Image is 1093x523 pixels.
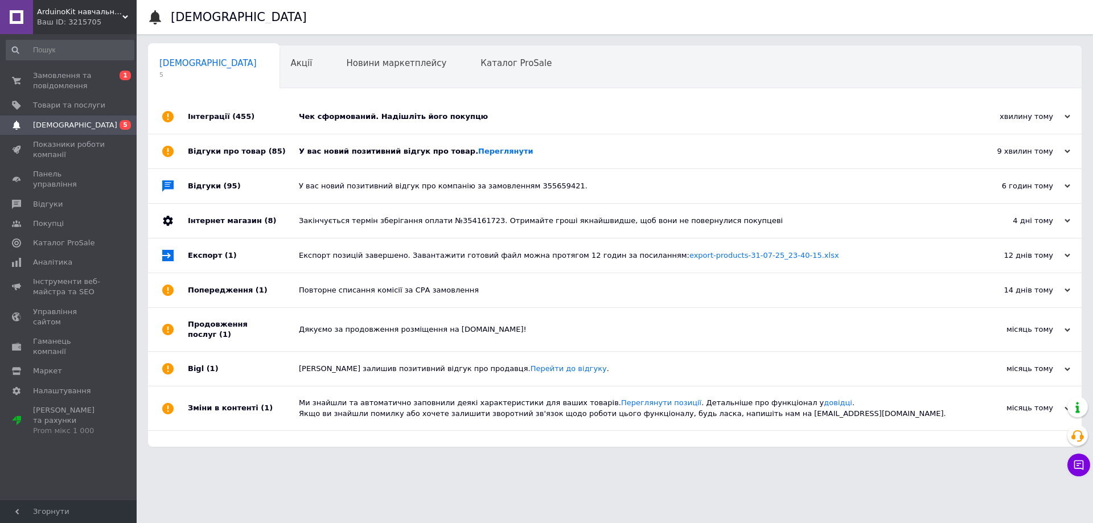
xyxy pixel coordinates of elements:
[33,405,105,436] span: [PERSON_NAME] та рахунки
[299,181,956,191] div: У вас новий позитивний відгук про компанію за замовленням 355659421.
[33,277,105,297] span: Інструменти веб-майстра та SEO
[188,169,299,203] div: Відгуки
[6,40,134,60] input: Пошук
[33,336,105,357] span: Гаманець компанії
[299,324,956,335] div: Дякуємо за продовження розміщення на [DOMAIN_NAME]!
[956,112,1070,122] div: хвилину тому
[291,58,313,68] span: Акції
[33,120,117,130] span: [DEMOGRAPHIC_DATA]
[621,398,701,407] a: Переглянути позиції
[33,219,64,229] span: Покупці
[188,204,299,238] div: Інтернет магазин
[219,330,231,339] span: (1)
[299,112,956,122] div: Чек сформований. Надішліть його покупцю
[188,238,299,273] div: Експорт
[956,146,1070,157] div: 9 хвилин тому
[159,71,257,79] span: 5
[299,146,956,157] div: У вас новий позитивний відгук про товар.
[478,147,533,155] a: Переглянути
[225,251,237,260] span: (1)
[264,216,276,225] span: (8)
[37,17,137,27] div: Ваш ID: 3215705
[346,58,446,68] span: Новини маркетплейсу
[120,71,131,80] span: 1
[33,199,63,209] span: Відгуки
[956,216,1070,226] div: 4 дні тому
[33,169,105,190] span: Панель управління
[33,366,62,376] span: Маркет
[956,403,1070,413] div: місяць тому
[269,147,286,155] span: (85)
[299,398,956,418] div: Ми знайшли та автоматично заповнили деякі характеристики для ваших товарів. . Детальніше про функ...
[159,58,257,68] span: [DEMOGRAPHIC_DATA]
[37,7,122,17] span: ArduinoKit навчальні набори робототехніки
[188,100,299,134] div: Інтеграції
[33,238,94,248] span: Каталог ProSale
[33,426,105,436] div: Prom мікс 1 000
[261,403,273,412] span: (1)
[531,364,607,373] a: Перейти до відгуку
[171,10,307,24] h1: [DEMOGRAPHIC_DATA]
[824,398,852,407] a: довідці
[689,251,839,260] a: export-products-31-07-25_23-40-15.xlsx
[299,364,956,374] div: [PERSON_NAME] залишив позитивний відгук про продавця. .
[188,352,299,386] div: Bigl
[1067,454,1090,476] button: Чат з покупцем
[956,181,1070,191] div: 6 годин тому
[33,307,105,327] span: Управління сайтом
[188,308,299,351] div: Продовження послуг
[188,386,299,430] div: Зміни в контенті
[956,250,1070,261] div: 12 днів тому
[956,324,1070,335] div: місяць тому
[207,364,219,373] span: (1)
[120,120,131,130] span: 5
[232,112,254,121] span: (455)
[188,134,299,168] div: Відгуки про товар
[33,100,105,110] span: Товари та послуги
[480,58,552,68] span: Каталог ProSale
[299,285,956,295] div: Повторне списання комісії за СРА замовлення
[33,257,72,267] span: Аналітика
[224,182,241,190] span: (95)
[299,216,956,226] div: Закінчується термін зберігання оплати №354161723. Отримайте гроші якнайшвидше, щоб вони не поверн...
[33,386,91,396] span: Налаштування
[188,273,299,307] div: Попередження
[956,364,1070,374] div: місяць тому
[33,139,105,160] span: Показники роботи компанії
[256,286,268,294] span: (1)
[299,250,956,261] div: Експорт позицій завершено. Завантажити готовий файл можна протягом 12 годин за посиланням:
[956,285,1070,295] div: 14 днів тому
[33,71,105,91] span: Замовлення та повідомлення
